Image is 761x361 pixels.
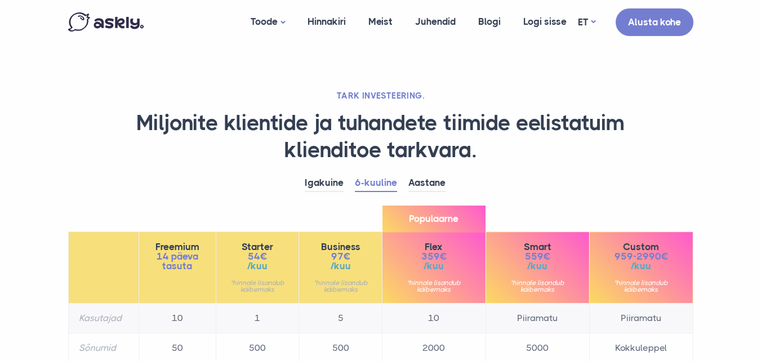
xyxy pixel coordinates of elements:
[408,175,446,192] a: Aastane
[600,242,683,252] span: Custom
[309,242,372,252] span: Business
[600,252,683,261] span: 959-2990€
[355,175,397,192] a: 6-kuuline
[226,261,289,271] span: /kuu
[393,242,475,252] span: Flex
[393,252,475,261] span: 359€
[149,252,206,271] span: 14 päeva tasuta
[496,279,579,293] small: *hinnale lisandub käibemaks
[68,110,693,163] h1: Miljonite klientide ja tuhandete tiimide eelistatuim klienditoe tarkvara.
[578,14,595,30] a: ET
[382,304,486,333] td: 10
[393,261,475,271] span: /kuu
[139,304,216,333] td: 10
[600,261,683,271] span: /kuu
[589,304,693,333] td: Piiramatu
[600,279,683,293] small: *hinnale lisandub käibemaks
[496,252,579,261] span: 559€
[149,242,206,252] span: Freemium
[226,242,289,252] span: Starter
[216,304,299,333] td: 1
[68,90,693,101] h2: TARK INVESTEERING.
[616,8,693,36] a: Alusta kohe
[486,304,589,333] td: Piiramatu
[382,206,486,232] span: Populaarne
[496,261,579,271] span: /kuu
[299,304,382,333] td: 5
[68,304,139,333] th: Kasutajad
[226,279,289,293] small: *hinnale lisandub käibemaks
[309,279,372,293] small: *hinnale lisandub käibemaks
[68,12,144,32] img: Askly
[305,175,344,192] a: Igakuine
[496,242,579,252] span: Smart
[309,252,372,261] span: 97€
[309,261,372,271] span: /kuu
[393,279,475,293] small: *hinnale lisandub käibemaks
[226,252,289,261] span: 54€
